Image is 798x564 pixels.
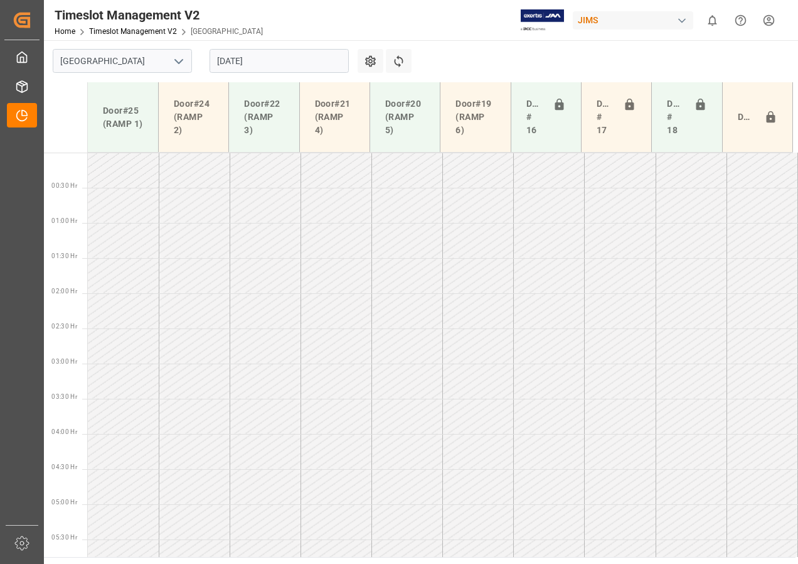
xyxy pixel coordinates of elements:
span: 00:30 Hr [51,182,77,189]
div: Door#24 (RAMP 2) [169,92,218,142]
span: 01:00 Hr [51,217,77,224]
span: 04:30 Hr [51,464,77,470]
span: 03:00 Hr [51,358,77,365]
div: Doors # 18 [662,92,688,142]
a: Timeslot Management V2 [89,27,177,36]
div: Door#19 (RAMP 6) [450,92,500,142]
span: 02:30 Hr [51,323,77,330]
input: Type to search/select [53,49,192,73]
input: DD-MM-YYYY [210,49,349,73]
div: Door#21 (RAMP 4) [310,92,359,142]
button: open menu [169,52,188,71]
div: Timeslot Management V2 [55,6,263,24]
div: Door#20 (RAMP 5) [380,92,430,142]
span: 01:30 Hr [51,252,77,259]
div: Door#25 (RAMP 1) [98,99,148,136]
span: 05:30 Hr [51,534,77,541]
div: Doors # 17 [592,92,618,142]
span: 03:30 Hr [51,393,77,400]
button: JIMS [573,8,698,32]
a: Home [55,27,75,36]
span: 04:00 Hr [51,428,77,435]
div: Doors # 16 [521,92,548,142]
button: Help Center [726,6,755,35]
button: show 0 new notifications [698,6,726,35]
div: Door#22 (RAMP 3) [239,92,289,142]
div: Door#23 [733,106,759,129]
span: 02:00 Hr [51,288,77,295]
span: 05:00 Hr [51,499,77,506]
img: Exertis%20JAM%20-%20Email%20Logo.jpg_1722504956.jpg [521,9,564,31]
div: JIMS [573,11,693,30]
